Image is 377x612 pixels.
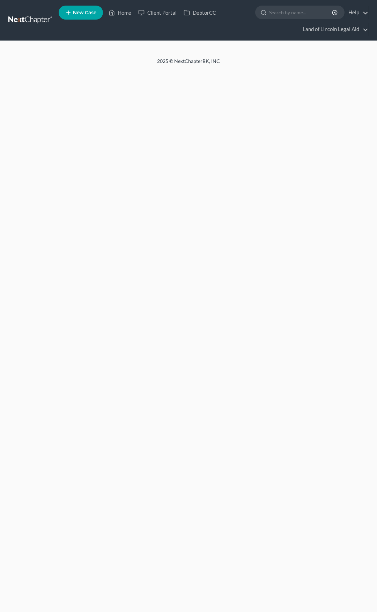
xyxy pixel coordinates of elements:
[269,6,333,19] input: Search by name...
[299,23,368,36] a: Land of Lincoln Legal Aid
[21,58,356,70] div: 2025 © NextChapterBK, INC
[105,6,135,19] a: Home
[135,6,180,19] a: Client Portal
[345,6,368,19] a: Help
[180,6,220,19] a: DebtorCC
[73,10,96,15] span: New Case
